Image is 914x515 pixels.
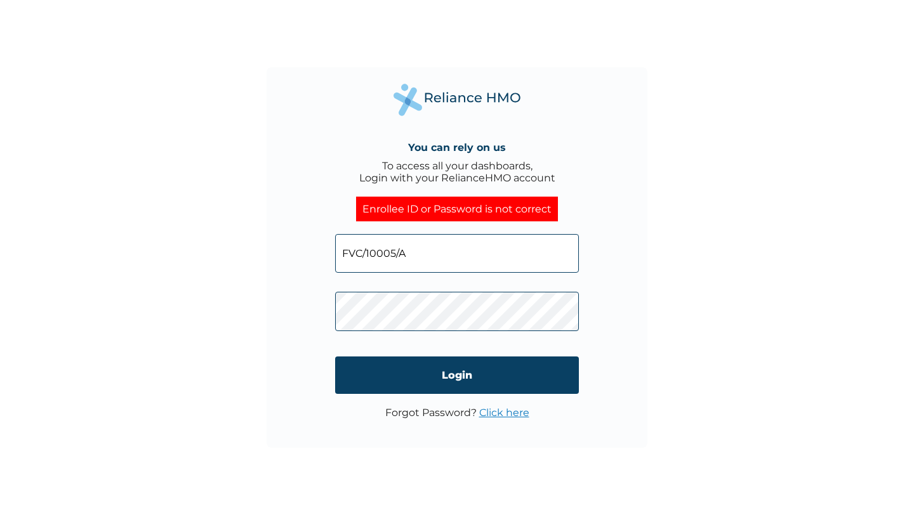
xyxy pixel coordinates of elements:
[479,407,529,419] a: Click here
[356,197,558,221] div: Enrollee ID or Password is not correct
[359,160,555,184] div: To access all your dashboards, Login with your RelianceHMO account
[335,234,579,273] input: Email address or HMO ID
[335,356,579,394] input: Login
[408,141,506,153] h4: You can rely on us
[385,407,529,419] p: Forgot Password?
[394,84,520,116] img: Reliance Health's Logo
